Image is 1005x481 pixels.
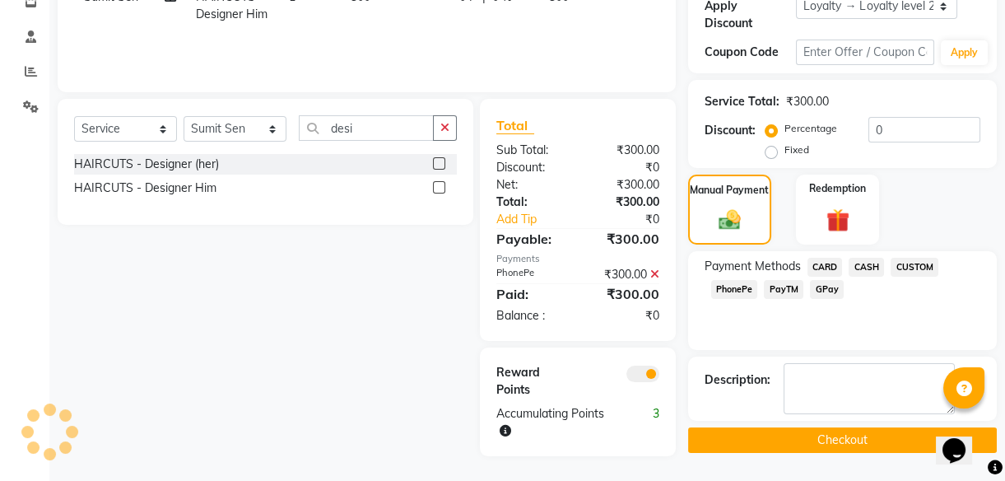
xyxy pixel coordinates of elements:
[496,117,534,134] span: Total
[784,142,809,157] label: Fixed
[74,156,219,173] div: HAIRCUTS - Designer (her)
[578,194,672,211] div: ₹300.00
[484,211,593,228] a: Add Tip
[578,176,672,194] div: ₹300.00
[784,121,837,136] label: Percentage
[712,208,747,232] img: _cash.svg
[705,93,779,110] div: Service Total:
[705,371,770,389] div: Description:
[299,115,434,141] input: Search or Scan
[786,93,829,110] div: ₹300.00
[484,176,578,194] div: Net:
[496,252,658,266] div: Payments
[484,229,578,249] div: Payable:
[593,211,672,228] div: ₹0
[690,183,769,198] label: Manual Payment
[484,159,578,176] div: Discount:
[688,427,997,453] button: Checkout
[764,280,803,299] span: PayTM
[578,229,672,249] div: ₹300.00
[484,284,578,304] div: Paid:
[484,405,624,440] div: Accumulating Points
[796,40,934,65] input: Enter Offer / Coupon Code
[809,181,866,196] label: Redemption
[578,159,672,176] div: ₹0
[705,122,756,139] div: Discount:
[625,405,672,440] div: 3
[849,258,884,277] span: CASH
[705,44,797,61] div: Coupon Code
[936,415,989,465] iframe: chat widget
[807,258,843,277] span: CARD
[578,284,672,304] div: ₹300.00
[711,280,758,299] span: PhonePe
[941,40,988,65] button: Apply
[484,364,578,399] div: Reward Points
[74,180,216,197] div: HAIRCUTS - Designer Him
[891,258,938,277] span: CUSTOM
[578,266,672,283] div: ₹300.00
[819,206,857,235] img: _gift.svg
[484,307,578,325] div: Balance :
[484,266,578,283] div: PhonePe
[810,280,844,299] span: GPay
[484,194,578,211] div: Total:
[484,142,578,159] div: Sub Total:
[578,307,672,325] div: ₹0
[578,142,672,159] div: ₹300.00
[705,258,801,275] span: Payment Methods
